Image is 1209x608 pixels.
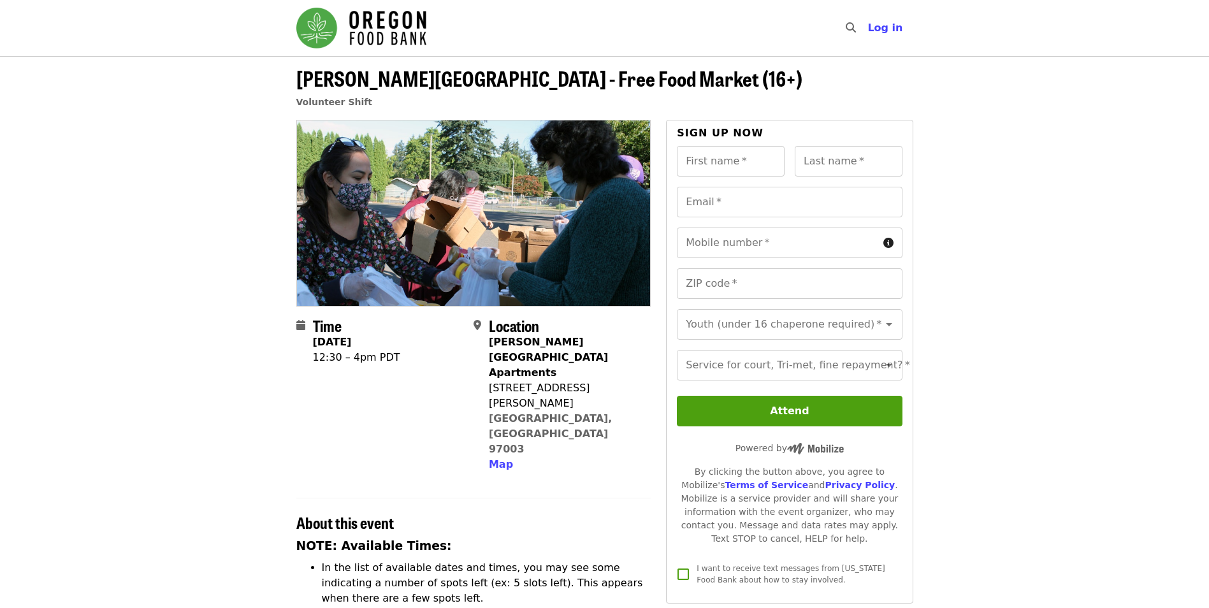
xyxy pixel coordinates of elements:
a: Terms of Service [725,480,808,490]
button: Open [880,356,898,374]
input: First name [677,146,785,177]
div: [STREET_ADDRESS][PERSON_NAME] [489,380,641,411]
button: Open [880,315,898,333]
img: Merlo Station - Free Food Market (16+) organized by Oregon Food Bank [297,120,651,305]
i: map-marker-alt icon [474,319,481,331]
strong: NOTE: Available Times: [296,539,452,553]
button: Map [489,457,513,472]
input: Search [864,13,874,43]
span: [PERSON_NAME][GEOGRAPHIC_DATA] - Free Food Market (16+) [296,63,802,93]
li: In the list of available dates and times, you may see some indicating a number of spots left (ex:... [322,560,651,606]
span: Time [313,314,342,337]
i: search icon [846,22,856,34]
img: Oregon Food Bank - Home [296,8,426,48]
span: Location [489,314,539,337]
span: Sign up now [677,127,764,139]
div: 12:30 – 4pm PDT [313,350,400,365]
i: circle-info icon [883,237,894,249]
a: [GEOGRAPHIC_DATA], [GEOGRAPHIC_DATA] 97003 [489,412,612,455]
input: ZIP code [677,268,902,299]
input: Email [677,187,902,217]
strong: [DATE] [313,336,352,348]
i: calendar icon [296,319,305,331]
span: I want to receive text messages from [US_STATE] Food Bank about how to stay involved. [697,564,885,584]
img: Powered by Mobilize [787,443,844,454]
span: About this event [296,511,394,533]
a: Volunteer Shift [296,97,373,107]
a: Privacy Policy [825,480,895,490]
input: Last name [795,146,902,177]
span: Log in [867,22,902,34]
button: Log in [857,15,913,41]
span: Map [489,458,513,470]
button: Attend [677,396,902,426]
span: Powered by [735,443,844,453]
strong: [PERSON_NAME][GEOGRAPHIC_DATA] Apartments [489,336,608,379]
div: By clicking the button above, you agree to Mobilize's and . Mobilize is a service provider and wi... [677,465,902,546]
input: Mobile number [677,228,878,258]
